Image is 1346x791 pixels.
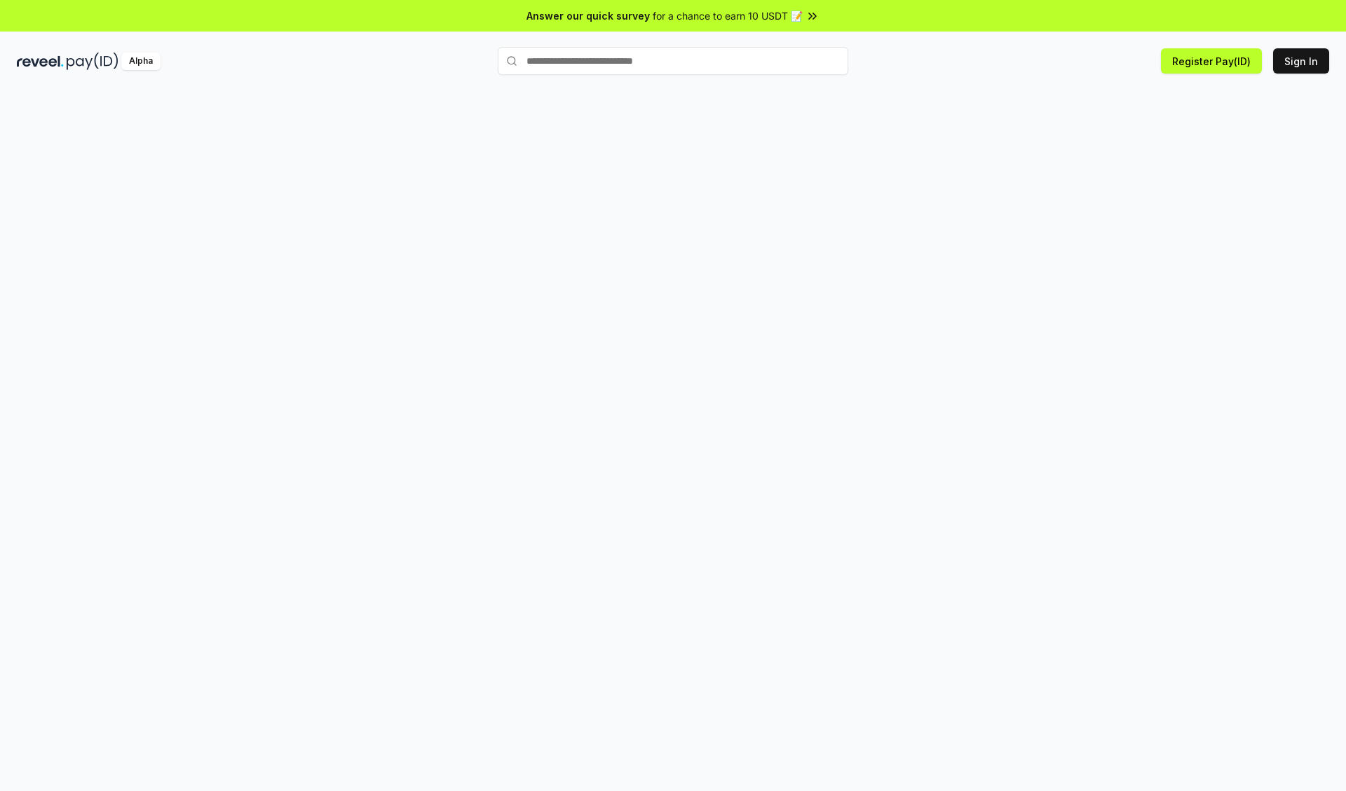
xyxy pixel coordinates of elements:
span: Answer our quick survey [526,8,650,23]
div: Alpha [121,53,161,70]
button: Register Pay(ID) [1161,48,1262,74]
img: pay_id [67,53,118,70]
img: reveel_dark [17,53,64,70]
span: for a chance to earn 10 USDT 📝 [653,8,803,23]
button: Sign In [1273,48,1329,74]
